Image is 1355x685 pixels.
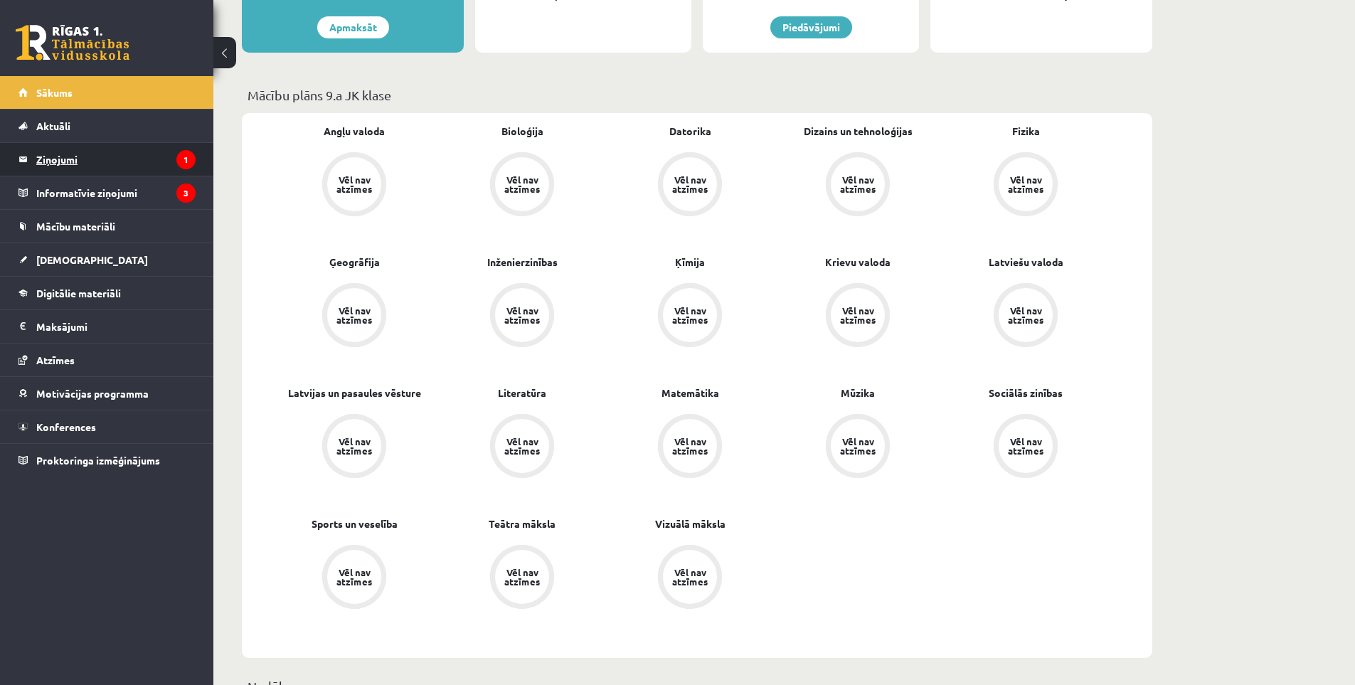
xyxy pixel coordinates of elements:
[774,152,942,219] a: Vēl nav atzīmes
[989,255,1063,270] a: Latviešu valoda
[36,420,96,433] span: Konferences
[1006,437,1046,455] div: Vēl nav atzīmes
[18,143,196,176] a: Ziņojumi1
[18,410,196,443] a: Konferences
[501,124,543,139] a: Bioloģija
[1006,175,1046,193] div: Vēl nav atzīmes
[36,287,121,299] span: Digitālie materiāli
[288,386,421,400] a: Latvijas un pasaules vēsture
[36,454,160,467] span: Proktoringa izmēģinājums
[36,86,73,99] span: Sākums
[334,306,374,324] div: Vēl nav atzīmes
[36,143,196,176] legend: Ziņojumi
[606,545,774,612] a: Vēl nav atzīmes
[487,255,558,270] a: Inženierzinības
[248,85,1147,105] p: Mācību plāns 9.a JK klase
[606,414,774,481] a: Vēl nav atzīmes
[270,545,438,612] a: Vēl nav atzīmes
[438,152,606,219] a: Vēl nav atzīmes
[329,255,380,270] a: Ģeogrāfija
[438,283,606,350] a: Vēl nav atzīmes
[334,568,374,586] div: Vēl nav atzīmes
[270,414,438,481] a: Vēl nav atzīmes
[838,175,878,193] div: Vēl nav atzīmes
[841,386,875,400] a: Mūzika
[334,175,374,193] div: Vēl nav atzīmes
[669,124,711,139] a: Datorika
[942,414,1110,481] a: Vēl nav atzīmes
[18,377,196,410] a: Motivācijas programma
[502,437,542,455] div: Vēl nav atzīmes
[317,16,389,38] a: Apmaksāt
[838,306,878,324] div: Vēl nav atzīmes
[606,283,774,350] a: Vēl nav atzīmes
[661,386,719,400] a: Matemātika
[989,386,1063,400] a: Sociālās zinības
[18,76,196,109] a: Sākums
[498,386,546,400] a: Literatūra
[804,124,913,139] a: Dizains un tehnoloģijas
[942,152,1110,219] a: Vēl nav atzīmes
[825,255,891,270] a: Krievu valoda
[270,152,438,219] a: Vēl nav atzīmes
[36,176,196,209] legend: Informatīvie ziņojumi
[176,150,196,169] i: 1
[1006,306,1046,324] div: Vēl nav atzīmes
[502,175,542,193] div: Vēl nav atzīmes
[18,243,196,276] a: [DEMOGRAPHIC_DATA]
[489,516,556,531] a: Teātra māksla
[16,25,129,60] a: Rīgas 1. Tālmācības vidusskola
[36,253,148,266] span: [DEMOGRAPHIC_DATA]
[324,124,385,139] a: Angļu valoda
[502,568,542,586] div: Vēl nav atzīmes
[334,437,374,455] div: Vēl nav atzīmes
[502,306,542,324] div: Vēl nav atzīmes
[18,310,196,343] a: Maksājumi
[670,437,710,455] div: Vēl nav atzīmes
[670,568,710,586] div: Vēl nav atzīmes
[36,387,149,400] span: Motivācijas programma
[36,310,196,343] legend: Maksājumi
[36,220,115,233] span: Mācību materiāli
[36,354,75,366] span: Atzīmes
[18,344,196,376] a: Atzīmes
[774,283,942,350] a: Vēl nav atzīmes
[270,283,438,350] a: Vēl nav atzīmes
[670,175,710,193] div: Vēl nav atzīmes
[36,120,70,132] span: Aktuāli
[670,306,710,324] div: Vēl nav atzīmes
[942,283,1110,350] a: Vēl nav atzīmes
[1012,124,1040,139] a: Fizika
[774,414,942,481] a: Vēl nav atzīmes
[18,277,196,309] a: Digitālie materiāli
[675,255,705,270] a: Ķīmija
[438,545,606,612] a: Vēl nav atzīmes
[770,16,852,38] a: Piedāvājumi
[438,414,606,481] a: Vēl nav atzīmes
[176,184,196,203] i: 3
[18,210,196,243] a: Mācību materiāli
[312,516,398,531] a: Sports un veselība
[655,516,726,531] a: Vizuālā māksla
[606,152,774,219] a: Vēl nav atzīmes
[18,176,196,209] a: Informatīvie ziņojumi3
[18,444,196,477] a: Proktoringa izmēģinājums
[838,437,878,455] div: Vēl nav atzīmes
[18,110,196,142] a: Aktuāli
